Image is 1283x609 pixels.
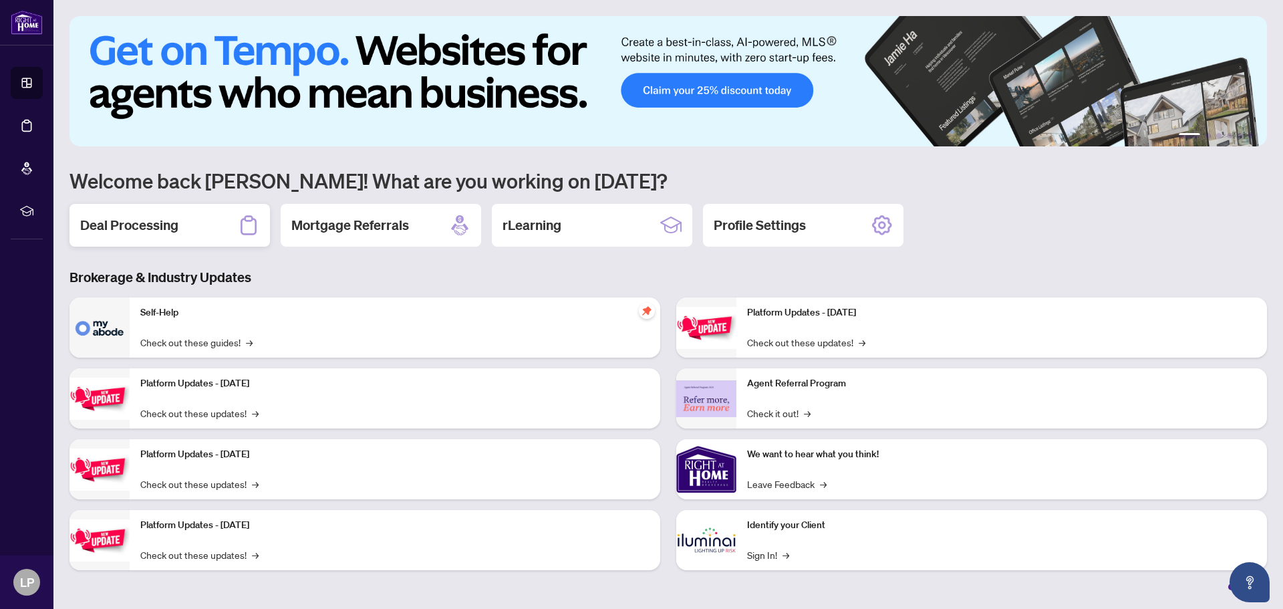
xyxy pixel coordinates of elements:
[140,376,650,391] p: Platform Updates - [DATE]
[747,406,811,420] a: Check it out!→
[69,268,1267,287] h3: Brokerage & Industry Updates
[747,518,1256,533] p: Identify your Client
[11,10,43,35] img: logo
[747,376,1256,391] p: Agent Referral Program
[69,168,1267,193] h1: Welcome back [PERSON_NAME]! What are you working on [DATE]?
[140,477,259,491] a: Check out these updates!→
[804,406,811,420] span: →
[69,378,130,420] img: Platform Updates - September 16, 2025
[676,439,736,499] img: We want to hear what you think!
[291,216,409,235] h2: Mortgage Referrals
[252,547,259,562] span: →
[69,16,1267,146] img: Slide 0
[69,519,130,562] img: Platform Updates - July 8, 2025
[782,547,789,562] span: →
[747,306,1256,320] p: Platform Updates - [DATE]
[747,335,865,350] a: Check out these updates!→
[676,307,736,349] img: Platform Updates - June 23, 2025
[1227,133,1232,138] button: 4
[676,510,736,570] img: Identify your Client
[140,547,259,562] a: Check out these updates!→
[140,447,650,462] p: Platform Updates - [DATE]
[820,477,827,491] span: →
[1230,562,1270,602] button: Open asap
[1179,133,1200,138] button: 1
[1205,133,1211,138] button: 2
[676,380,736,417] img: Agent Referral Program
[69,449,130,491] img: Platform Updates - July 21, 2025
[1238,133,1243,138] button: 5
[69,297,130,358] img: Self-Help
[1248,133,1254,138] button: 6
[747,477,827,491] a: Leave Feedback→
[140,335,253,350] a: Check out these guides!→
[747,447,1256,462] p: We want to hear what you think!
[252,477,259,491] span: →
[859,335,865,350] span: →
[1216,133,1222,138] button: 3
[714,216,806,235] h2: Profile Settings
[747,547,789,562] a: Sign In!→
[80,216,178,235] h2: Deal Processing
[246,335,253,350] span: →
[503,216,561,235] h2: rLearning
[252,406,259,420] span: →
[140,518,650,533] p: Platform Updates - [DATE]
[20,573,34,592] span: LP
[639,303,655,319] span: pushpin
[140,406,259,420] a: Check out these updates!→
[140,306,650,320] p: Self-Help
